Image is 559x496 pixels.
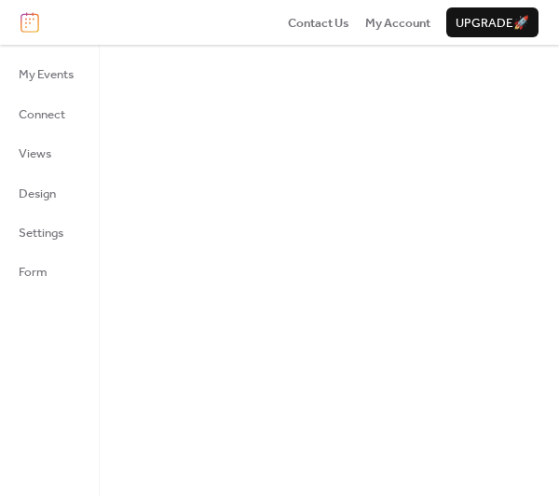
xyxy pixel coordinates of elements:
[7,217,85,247] a: Settings
[365,14,430,33] span: My Account
[7,256,85,286] a: Form
[19,185,56,203] span: Design
[7,99,85,129] a: Connect
[19,105,65,124] span: Connect
[7,59,85,89] a: My Events
[288,14,349,33] span: Contact Us
[7,138,85,168] a: Views
[446,7,539,37] button: Upgrade🚀
[365,13,430,32] a: My Account
[19,145,51,163] span: Views
[20,12,39,33] img: logo
[288,13,349,32] a: Contact Us
[7,178,85,208] a: Design
[19,263,48,282] span: Form
[19,65,74,84] span: My Events
[456,14,529,33] span: Upgrade 🚀
[19,224,63,242] span: Settings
